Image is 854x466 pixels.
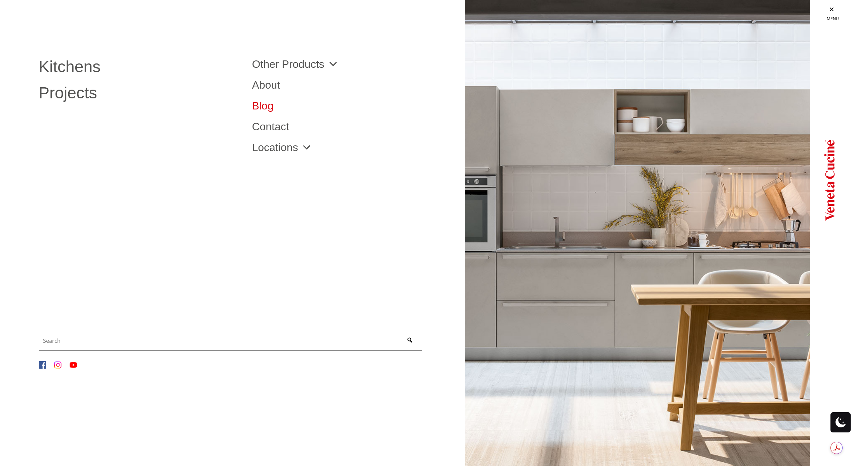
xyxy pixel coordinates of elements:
a: About [252,80,455,90]
img: Instagram [54,361,62,369]
a: Blog [252,100,455,111]
a: Kitchens [39,59,242,75]
img: Facebook [39,361,46,369]
a: Projects [39,85,242,101]
input: Search [40,334,399,347]
img: Logo [824,136,835,223]
a: Locations [252,142,312,153]
a: Other Products [252,59,338,69]
img: YouTube [70,361,77,369]
a: Contact [252,121,455,132]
